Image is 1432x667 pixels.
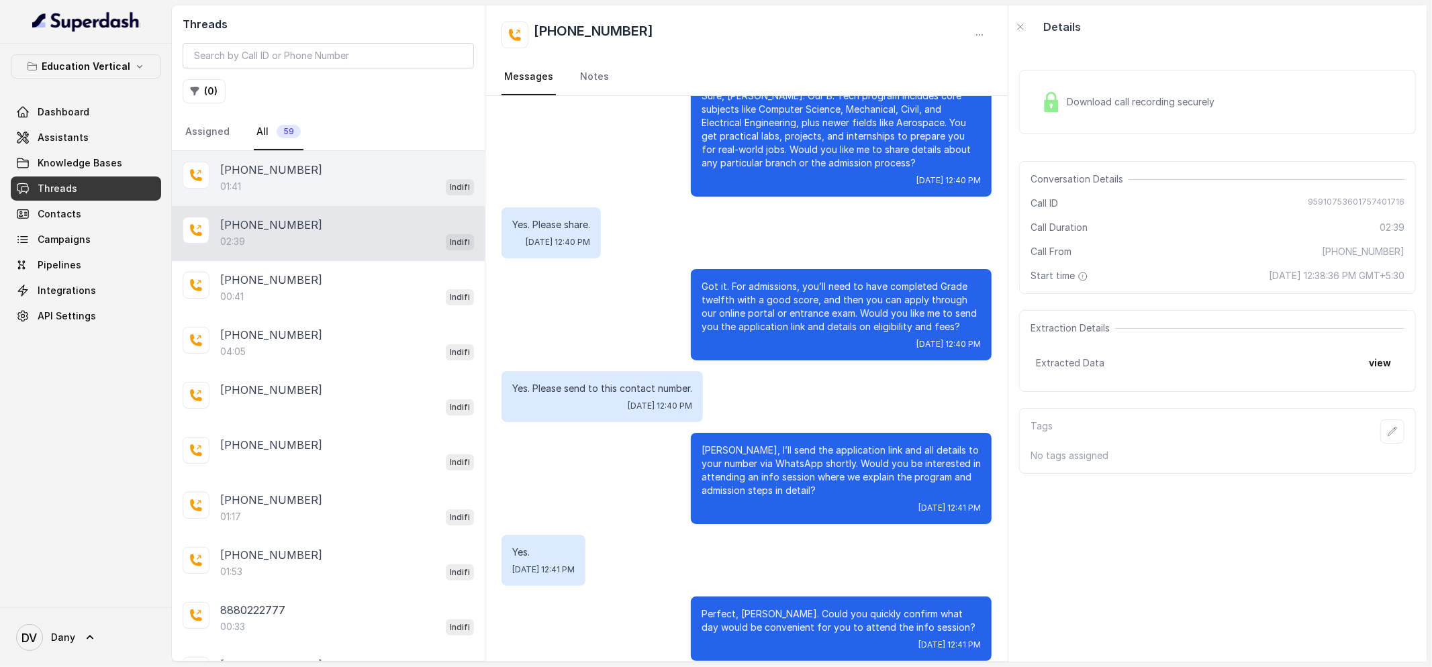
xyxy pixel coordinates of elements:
[1031,321,1115,335] span: Extraction Details
[11,278,161,303] a: Integrations
[918,639,981,650] span: [DATE] 12:41 PM
[702,444,981,497] p: [PERSON_NAME], I’ll send the application link and all details to your number via WhatsApp shortly...
[220,345,246,358] p: 04:05
[1380,221,1404,234] span: 02:39
[220,272,322,288] p: [PHONE_NUMBER]
[1036,356,1104,370] span: Extracted Data
[450,566,470,579] p: Indifi
[1031,172,1129,186] span: Conversation Details
[220,620,245,633] p: 00:33
[1031,419,1053,444] p: Tags
[1031,221,1088,234] span: Call Duration
[512,382,692,395] p: Yes. Please send to this contact number.
[183,16,474,32] h2: Threads
[450,291,470,304] p: Indifi
[38,233,91,246] span: Campaigns
[1031,449,1404,462] p: No tags assigned
[220,492,322,508] p: [PHONE_NUMBER]
[628,401,692,411] span: [DATE] 12:40 PM
[512,546,575,559] p: Yes.
[38,258,81,272] span: Pipelines
[220,162,322,178] p: [PHONE_NUMBER]
[11,619,161,656] a: Dany
[220,565,242,578] p: 01:53
[512,564,575,575] span: [DATE] 12:41 PM
[1269,269,1404,283] span: [DATE] 12:38:36 PM GMT+5:30
[450,621,470,634] p: Indifi
[1361,351,1399,375] button: view
[916,175,981,186] span: [DATE] 12:40 PM
[526,237,590,248] span: [DATE] 12:40 PM
[1322,245,1404,258] span: [PHONE_NUMBER]
[502,59,556,95] a: Messages
[702,607,981,634] p: Perfect, [PERSON_NAME]. Could you quickly confirm what day would be convenient for you to attend ...
[450,511,470,524] p: Indifi
[11,100,161,124] a: Dashboard
[277,125,301,138] span: 59
[916,339,981,350] span: [DATE] 12:40 PM
[450,346,470,359] p: Indifi
[38,284,96,297] span: Integrations
[220,180,241,193] p: 01:41
[1308,197,1404,210] span: 95910753601757401716
[450,181,470,194] p: Indifi
[11,151,161,175] a: Knowledge Bases
[254,114,303,150] a: All59
[220,602,285,618] p: 8880222777
[38,207,81,221] span: Contacts
[220,327,322,343] p: [PHONE_NUMBER]
[1067,95,1220,109] span: Download call recording securely
[220,290,244,303] p: 00:41
[38,105,89,119] span: Dashboard
[220,217,322,233] p: [PHONE_NUMBER]
[51,631,75,644] span: Dany
[1041,92,1061,112] img: Lock Icon
[183,79,226,103] button: (0)
[220,547,322,563] p: [PHONE_NUMBER]
[32,11,140,32] img: light.svg
[220,382,322,398] p: [PHONE_NUMBER]
[38,156,122,170] span: Knowledge Bases
[183,114,474,150] nav: Tabs
[220,235,245,248] p: 02:39
[38,182,77,195] span: Threads
[11,227,161,252] a: Campaigns
[1031,245,1071,258] span: Call From
[11,304,161,328] a: API Settings
[534,21,653,48] h2: [PHONE_NUMBER]
[577,59,612,95] a: Notes
[512,218,590,232] p: Yes. Please share.
[1031,269,1091,283] span: Start time
[502,59,992,95] nav: Tabs
[1031,197,1058,210] span: Call ID
[220,437,322,453] p: [PHONE_NUMBER]
[11,125,161,150] a: Assistants
[42,58,130,74] p: Education Vertical
[11,54,161,79] button: Education Vertical
[220,510,241,523] p: 01:17
[38,131,89,144] span: Assistants
[450,401,470,414] p: Indifi
[450,236,470,249] p: Indifi
[702,280,981,333] p: Got it. For admissions, you’ll need to have completed Grade twelfth with a good score, and then y...
[38,309,96,323] span: API Settings
[183,43,474,68] input: Search by Call ID or Phone Number
[183,114,232,150] a: Assigned
[918,503,981,513] span: [DATE] 12:41 PM
[11,253,161,277] a: Pipelines
[1043,19,1081,35] p: Details
[22,631,38,645] text: DV
[450,456,470,469] p: Indifi
[11,202,161,226] a: Contacts
[11,176,161,201] a: Threads
[702,89,981,170] p: Sure, [PERSON_NAME]. Our B. Tech program includes core subjects like Computer Science, Mechanical...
